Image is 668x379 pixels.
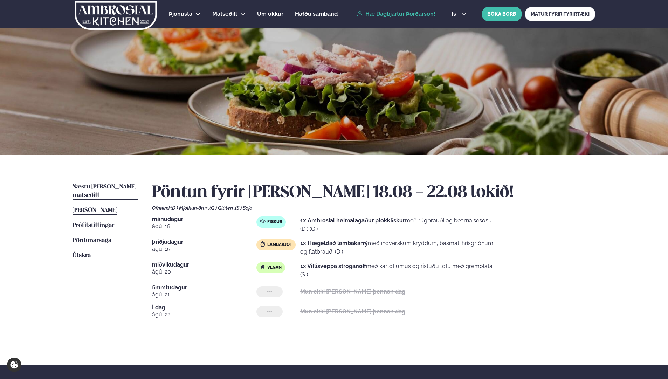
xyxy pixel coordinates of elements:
[152,290,256,299] span: ágú. 21
[300,308,405,315] strong: Mun ekki [PERSON_NAME] þennan dag
[260,264,266,270] img: Vegan.svg
[212,10,237,18] a: Matseðill
[73,222,114,228] span: Prófílstillingar
[446,11,472,17] button: is
[295,11,338,17] span: Hafðu samband
[73,221,114,230] a: Prófílstillingar
[152,268,256,276] span: ágú. 20
[152,285,256,290] span: fimmtudagur
[152,205,595,211] div: Ofnæmi:
[300,239,495,256] p: með indverskum kryddum, basmati hrísgrjónum og flatbrauði (D )
[300,288,405,295] strong: Mun ekki [PERSON_NAME] þennan dag
[171,205,209,211] span: (D ) Mjólkurvörur ,
[300,240,368,247] strong: 1x Hægeldað lambakarrý
[209,205,235,211] span: (G ) Glúten ,
[295,10,338,18] a: Hafðu samband
[169,10,192,18] a: Þjónusta
[452,11,458,17] span: is
[152,305,256,310] span: Í dag
[257,11,283,17] span: Um okkur
[300,217,405,224] strong: 1x Ambrosial heimalagaður plokkfiskur
[152,183,595,202] h2: Pöntun fyrir [PERSON_NAME] 18.08 - 22.08 lokið!
[73,236,111,245] a: Pöntunarsaga
[152,245,256,253] span: ágú. 19
[300,263,366,269] strong: 1x Villisveppa stróganoff
[152,262,256,268] span: miðvikudagur
[267,309,272,315] span: ---
[357,11,435,17] a: Hæ Dagbjartur Þórðarson!
[260,219,266,224] img: fish.svg
[73,251,91,260] a: Útskrá
[267,265,282,270] span: Vegan
[73,237,111,243] span: Pöntunarsaga
[74,1,158,30] img: logo
[267,242,292,248] span: Lambakjöt
[267,219,282,225] span: Fiskur
[73,206,117,215] a: [PERSON_NAME]
[152,310,256,319] span: ágú. 22
[482,7,522,21] button: BÓKA BORÐ
[152,239,256,245] span: þriðjudagur
[235,205,253,211] span: (S ) Soja
[73,207,117,213] span: [PERSON_NAME]
[7,358,21,372] a: Cookie settings
[300,262,495,279] p: með kartöflumús og ristuðu tofu með gremolata (S )
[73,253,91,259] span: Útskrá
[73,184,136,198] span: Næstu [PERSON_NAME] matseðill
[257,10,283,18] a: Um okkur
[152,222,256,230] span: ágú. 18
[260,241,266,247] img: Lamb.svg
[300,216,495,233] p: með rúgbrauði og bearnaisesósu (D ) (G )
[525,7,595,21] a: MATUR FYRIR FYRIRTÆKI
[267,289,272,295] span: ---
[169,11,192,17] span: Þjónusta
[212,11,237,17] span: Matseðill
[73,183,138,200] a: Næstu [PERSON_NAME] matseðill
[152,216,256,222] span: mánudagur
